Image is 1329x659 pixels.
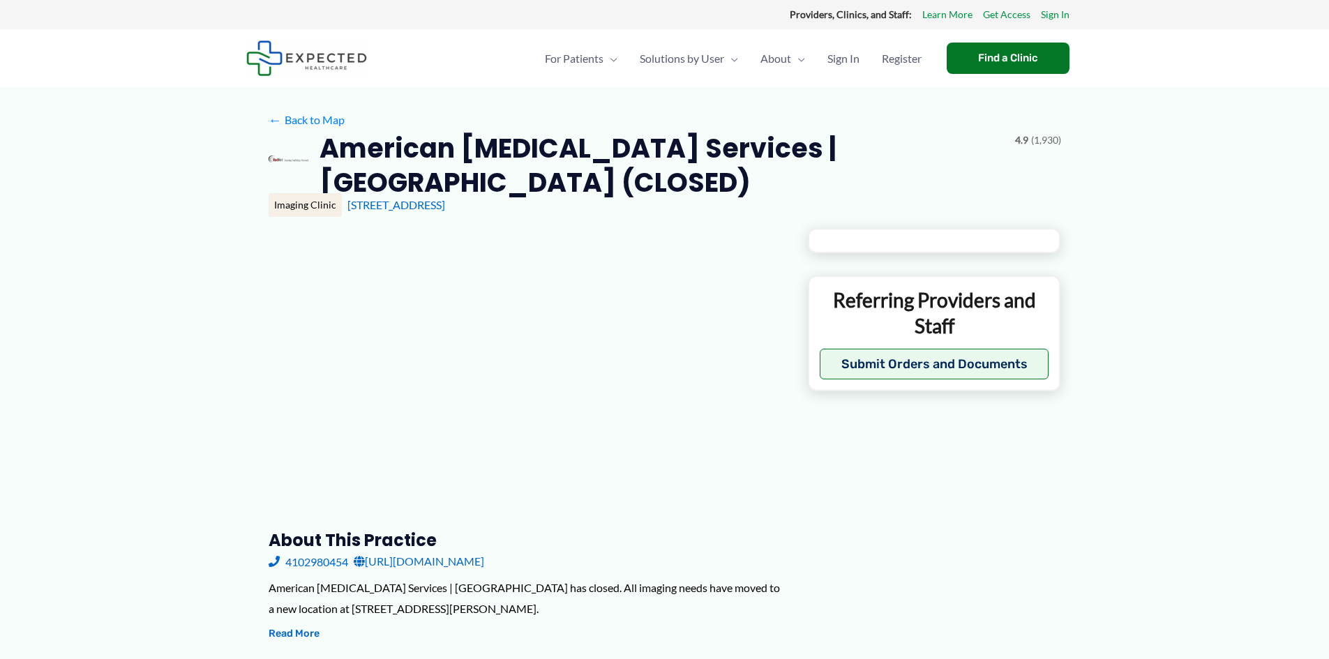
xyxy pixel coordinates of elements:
a: Register [871,34,933,83]
strong: Providers, Clinics, and Staff: [790,8,912,20]
a: Get Access [983,6,1030,24]
span: Solutions by User [640,34,724,83]
a: For PatientsMenu Toggle [534,34,629,83]
div: American [MEDICAL_DATA] Services | [GEOGRAPHIC_DATA] has closed. All imaging needs have moved to ... [269,577,786,619]
span: Sign In [827,34,859,83]
button: Submit Orders and Documents [820,349,1049,379]
h3: About this practice [269,529,786,551]
span: For Patients [545,34,603,83]
a: Sign In [1041,6,1069,24]
span: Menu Toggle [603,34,617,83]
a: Sign In [816,34,871,83]
h2: American [MEDICAL_DATA] Services | [GEOGRAPHIC_DATA] (CLOSED) [320,131,1004,200]
a: AboutMenu Toggle [749,34,816,83]
button: Read More [269,626,320,642]
p: Referring Providers and Staff [820,287,1049,338]
span: Menu Toggle [791,34,805,83]
nav: Primary Site Navigation [534,34,933,83]
span: ← [269,113,282,126]
img: Expected Healthcare Logo - side, dark font, small [246,40,367,76]
a: [STREET_ADDRESS] [347,198,445,211]
span: (1,930) [1031,131,1061,149]
span: About [760,34,791,83]
a: Learn More [922,6,973,24]
span: Register [882,34,922,83]
a: [URL][DOMAIN_NAME] [354,551,484,572]
a: ←Back to Map [269,109,345,130]
a: 4102980454 [269,551,348,572]
a: Find a Clinic [947,43,1069,74]
a: Solutions by UserMenu Toggle [629,34,749,83]
div: Imaging Clinic [269,193,342,217]
span: Menu Toggle [724,34,738,83]
span: 4.9 [1015,131,1028,149]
